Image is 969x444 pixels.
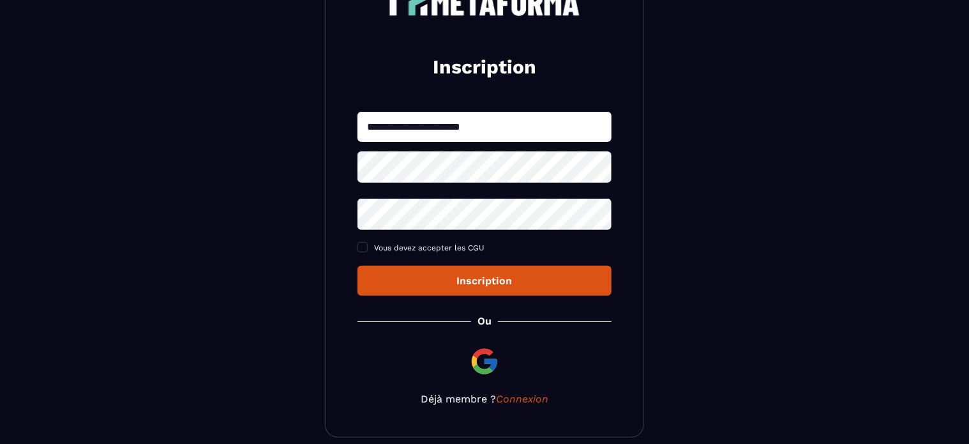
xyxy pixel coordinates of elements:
span: Vous devez accepter les CGU [374,243,484,252]
p: Ou [477,315,492,327]
img: google [469,346,500,377]
h2: Inscription [373,54,596,80]
button: Inscription [357,266,612,296]
div: Inscription [368,275,601,287]
a: Connexion [496,393,548,405]
p: Déjà membre ? [357,393,612,405]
